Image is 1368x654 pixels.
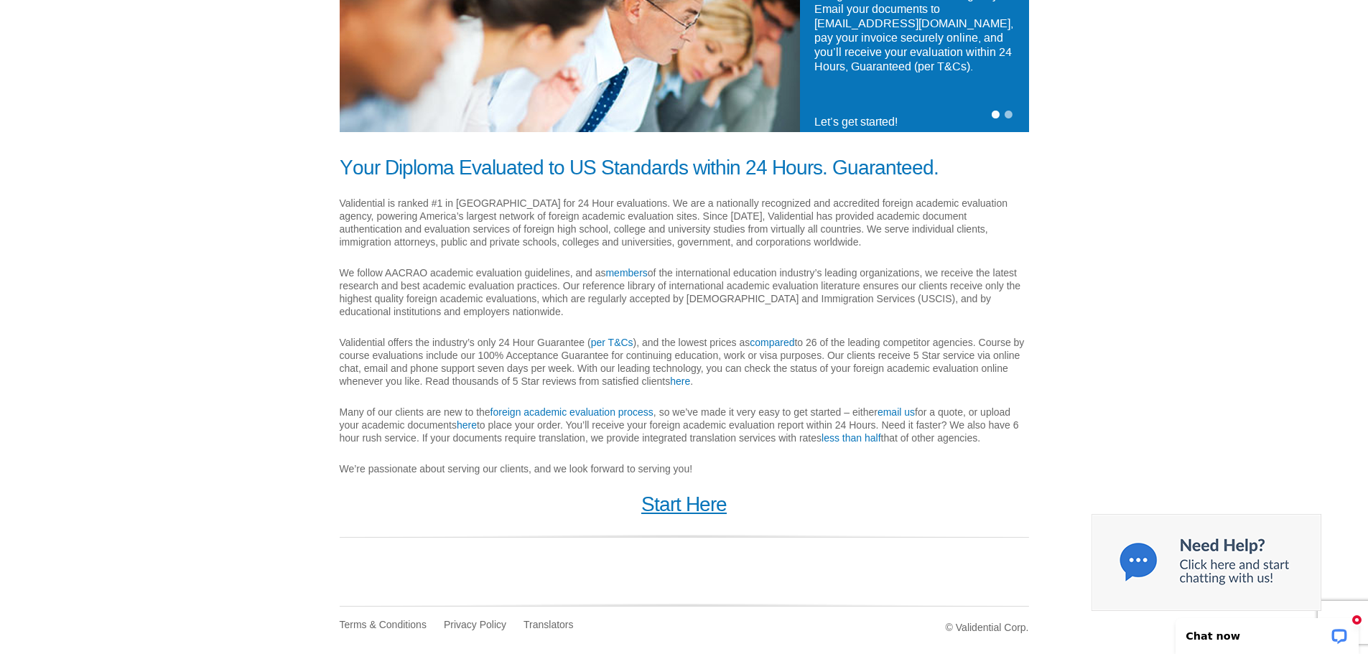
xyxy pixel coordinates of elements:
[684,621,1029,634] div: © Validential Corp.
[340,336,1029,388] p: Validential offers the industry’s only 24 Hour Guarantee ( ), and the lowest prices as to 26 of t...
[992,111,1002,120] a: 1
[814,109,1015,129] h4: Let’s get started!
[641,493,727,515] a: Start Here
[1166,609,1368,654] iframe: LiveChat chat widget
[1005,111,1015,120] a: 2
[340,462,1029,475] p: We’re passionate about serving our clients, and we look forward to serving you!
[591,337,633,348] a: per T&Cs
[670,375,690,387] a: here
[1092,514,1321,611] img: Chat now
[878,406,915,418] a: email us
[340,619,427,630] a: Terms & Conditions
[340,157,1029,179] h1: Your Diploma Evaluated to US Standards within 24 Hours. Guaranteed.
[490,406,653,418] a: foreign academic evaluation process
[457,419,477,431] a: here
[340,266,1029,318] p: We follow AACRAO academic evaluation guidelines, and as of the international education industry’s...
[605,267,647,279] a: members
[822,432,881,444] a: less than half
[340,197,1029,248] p: Validential is ranked #1 in [GEOGRAPHIC_DATA] for 24 Hour evaluations. We are a nationally recogn...
[340,406,1029,444] p: Many of our clients are new to the , so we’ve made it very easy to get started – either for a quo...
[750,337,794,348] a: compared
[524,619,574,630] a: Translators
[444,619,506,630] a: Privacy Policy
